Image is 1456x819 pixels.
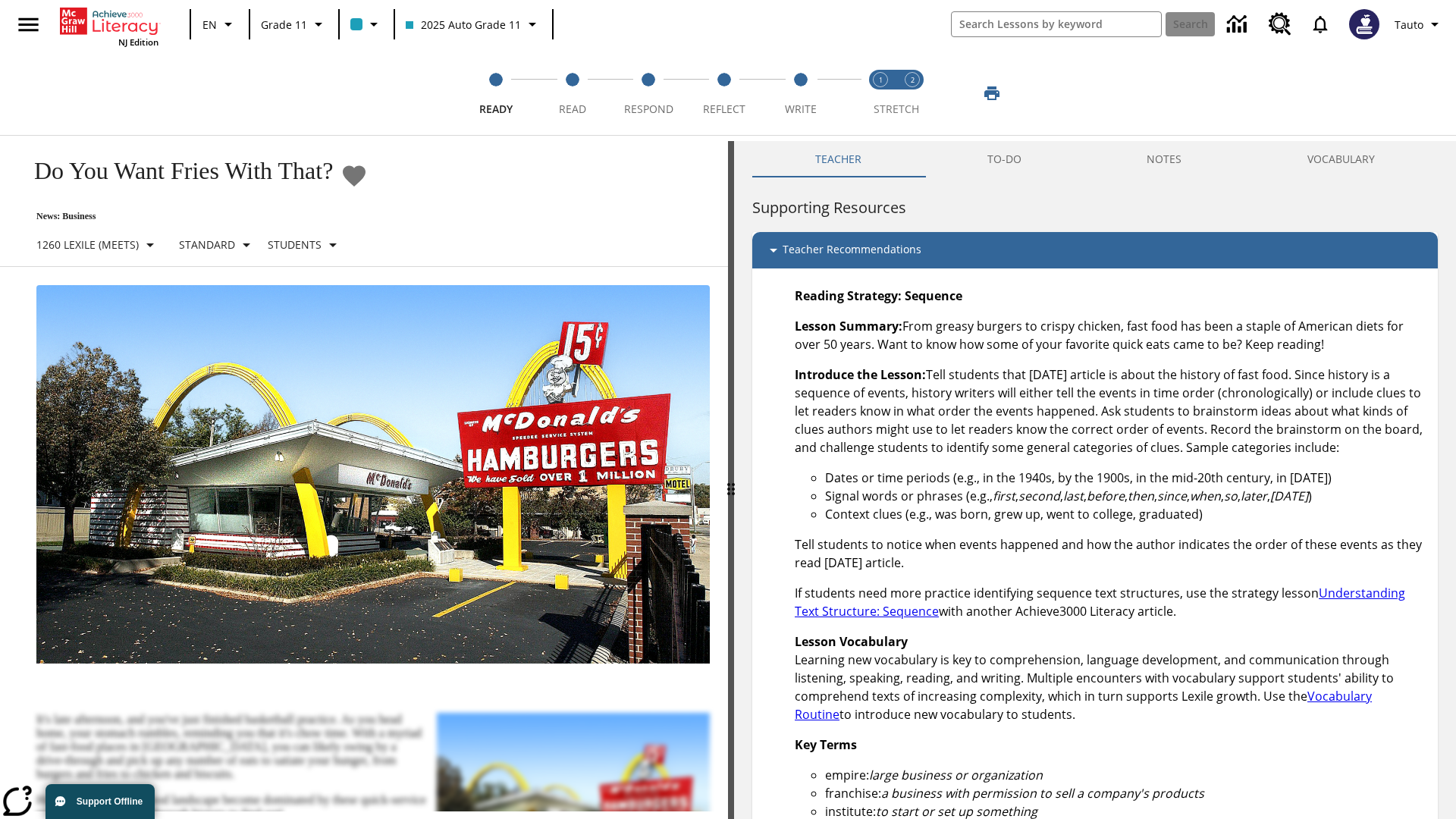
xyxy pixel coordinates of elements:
[6,2,51,47] button: Open side menu
[196,11,244,38] button: Language: EN, Select a language
[1340,5,1389,44] button: Select a new avatar
[795,632,1426,723] p: Learning new vocabulary is key to comprehension, language development, and communication through ...
[825,487,1426,505] li: Signal words or phrases (e.g., , , , , , , , , , )
[703,102,745,116] span: Reflect
[1270,488,1308,504] em: [DATE]
[624,102,673,116] span: Respond
[202,17,217,33] span: EN
[1084,141,1245,177] button: NOTES
[968,80,1016,107] button: Print
[18,157,333,185] h1: Do You Want Fries With That?
[30,231,165,259] button: Select Lexile, 1260 Lexile (Meets)
[261,17,307,33] span: Grade 11
[795,287,902,304] strong: Reading Strategy:
[1157,488,1187,504] em: since
[858,52,902,135] button: Stretch Read step 1 of 2
[1389,11,1450,38] button: Profile/Settings
[1128,488,1154,504] em: then
[173,231,262,259] button: Scaffolds, Standard
[528,52,616,135] button: Read step 2 of 5
[890,52,934,135] button: Stretch Respond step 2 of 2
[795,366,1426,457] p: Tell students that [DATE] article is about the history of fast food. Since history is a sequence ...
[36,237,139,253] p: 1260 Lexile (Meets)
[905,287,962,304] strong: Sequence
[825,469,1426,487] li: Dates or time periods (e.g., in the 1940s, by the 1900s, in the mid-20th century, in [DATE])
[1301,5,1340,44] a: Notifications
[752,232,1438,268] div: Teacher Recommendations
[604,52,692,135] button: Respond step 3 of 5
[825,766,1426,784] li: empire:
[795,366,926,383] strong: Introduce the Lesson:
[825,505,1426,523] li: Context clues (e.g., was born, grew up, went to college, graduated)
[993,488,1015,504] em: first
[45,784,155,819] button: Support Offline
[118,36,158,48] span: NJ Edition
[825,784,1426,802] li: franchise:
[795,317,1426,353] p: From greasy burgers to crispy chicken, fast food has been a staple of American diets for over 50 ...
[752,141,924,177] button: Teacher
[952,12,1161,36] input: search field
[559,102,586,116] span: Read
[869,767,1043,783] em: large business or organization
[680,52,768,135] button: Reflect step 4 of 5
[1190,488,1221,504] em: when
[734,141,1456,819] div: activity
[18,211,368,222] p: News: Business
[752,141,1438,177] div: Instructional Panel Tabs
[1349,9,1379,39] img: Avatar
[728,141,734,819] div: Press Enter or Spacebar and then press right and left arrow keys to move the slider
[36,285,710,664] img: One of the first McDonald's stores, with the iconic red sign and golden arches.
[874,102,919,116] span: STRETCH
[1087,488,1125,504] em: before
[255,11,334,38] button: Grade: Grade 11, Select a grade
[1241,488,1267,504] em: later
[479,102,513,116] span: Ready
[1395,17,1423,33] span: Tauto
[268,237,322,253] p: Students
[795,535,1426,572] p: Tell students to notice when events happened and how the author indicates the order of these even...
[752,196,1438,220] h6: Supporting Resources
[60,5,158,48] div: Home
[344,11,389,38] button: Class color is light blue. Change class color
[795,584,1426,620] p: If students need more practice identifying sequence text structures, use the strategy lesson with...
[881,785,1204,802] em: a business with permission to sell a company's products
[795,633,908,650] strong: Lesson Vocabulary
[340,162,368,189] button: Add to Favorites - Do You Want Fries With That?
[1018,488,1060,504] em: second
[795,318,902,334] strong: Lesson Summary:
[1218,4,1260,45] a: Data Center
[262,231,348,259] button: Select Student
[400,11,548,38] button: Class: 2025 Auto Grade 11, Select your class
[1063,488,1084,504] em: last
[795,736,857,753] strong: Key Terms
[785,102,817,116] span: Write
[783,241,921,259] p: Teacher Recommendations
[1224,488,1238,504] em: so
[879,75,883,85] text: 1
[911,75,915,85] text: 2
[1260,4,1301,45] a: Resource Center, Will open in new tab
[452,52,540,135] button: Ready step 1 of 5
[1244,141,1438,177] button: VOCABULARY
[924,141,1084,177] button: TO-DO
[179,237,235,253] p: Standard
[77,796,143,807] span: Support Offline
[757,52,845,135] button: Write step 5 of 5
[406,17,521,33] span: 2025 Auto Grade 11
